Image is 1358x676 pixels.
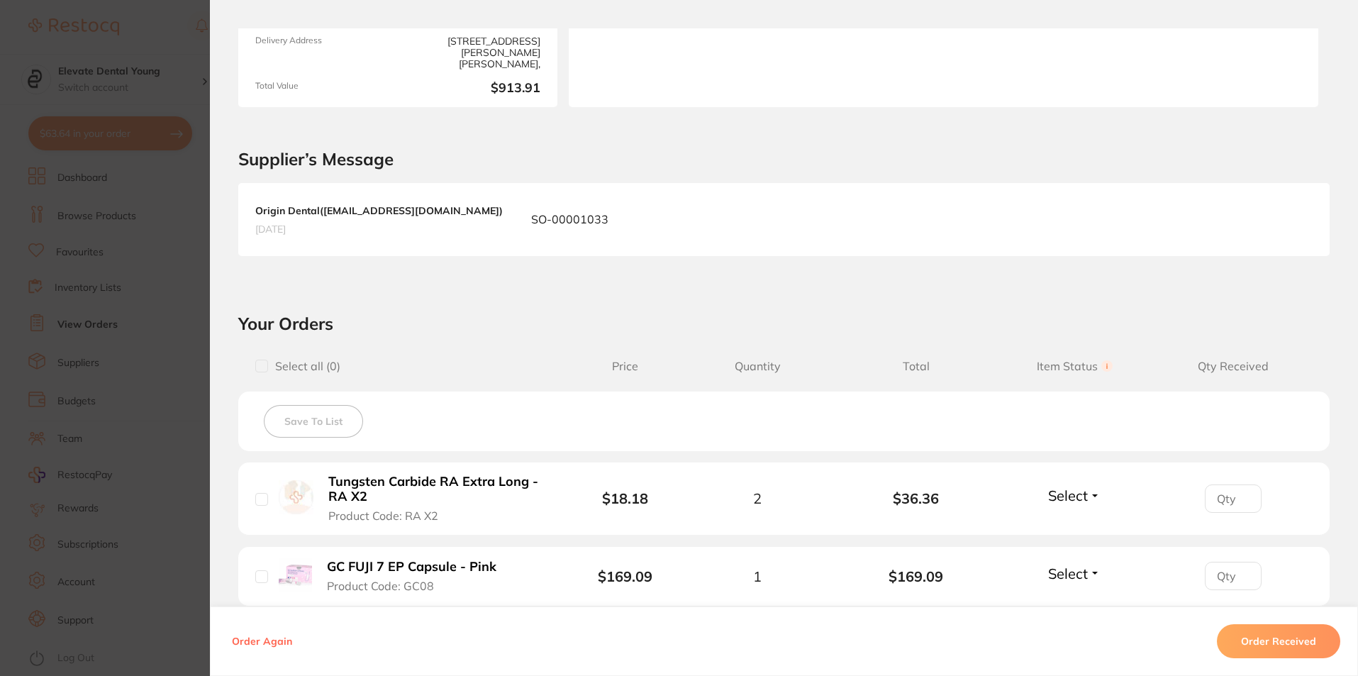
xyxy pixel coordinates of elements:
b: $913.91 [403,81,540,96]
button: Save To List [264,405,363,438]
button: Order Received [1217,624,1340,658]
span: Total [837,360,996,373]
span: Qty Received [1154,360,1313,373]
p: SO-00001033 [531,211,608,227]
b: GC FUJI 7 EP Capsule - Pink [327,560,496,575]
span: Quantity [678,360,837,373]
span: Item Status [996,360,1154,373]
h2: Your Orders [238,313,1330,334]
span: Select all ( 0 ) [268,360,340,373]
span: Product Code: RA X2 [328,509,438,522]
span: [DATE] [255,223,503,236]
button: Select [1044,487,1105,504]
span: Product Code: GC08 [327,580,434,592]
span: Select [1048,565,1088,582]
span: 2 [753,490,762,506]
b: Origin Dental ( [EMAIL_ADDRESS][DOMAIN_NAME] ) [255,204,503,217]
span: 1 [753,568,762,584]
button: Order Again [228,635,296,648]
b: $36.36 [837,490,996,506]
span: Total Value [255,81,392,96]
img: Tungsten Carbide RA Extra Long - RA X2 [279,480,313,515]
button: GC FUJI 7 EP Capsule - Pink Product Code: GC08 [323,559,513,594]
img: GC FUJI 7 EP Capsule - Pink [279,558,312,592]
button: Select [1044,565,1105,582]
button: Tungsten Carbide RA Extra Long - RA X2 Product Code: RA X2 [324,474,552,523]
span: Select [1048,487,1088,504]
span: Delivery Address [255,35,392,70]
b: $169.09 [837,568,996,584]
b: $18.18 [602,489,648,507]
h2: Supplier’s Message [238,150,1330,170]
span: [STREET_ADDRESS][PERSON_NAME][PERSON_NAME], [403,35,540,70]
span: Price [572,360,678,373]
b: Tungsten Carbide RA Extra Long - RA X2 [328,475,547,504]
input: Qty [1205,484,1262,513]
input: Qty [1205,562,1262,590]
b: $169.09 [598,567,652,585]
